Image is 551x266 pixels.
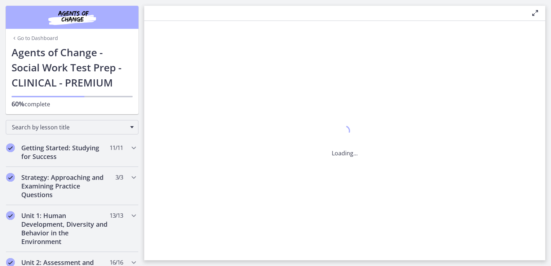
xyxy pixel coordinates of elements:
[21,211,109,246] h2: Unit 1: Human Development, Diversity and Behavior in the Environment
[332,149,358,158] p: Loading...
[6,120,138,134] div: Search by lesson title
[110,143,123,152] span: 11 / 11
[6,211,15,220] i: Completed
[12,45,133,90] h1: Agents of Change - Social Work Test Prep - CLINICAL - PREMIUM
[12,123,127,131] span: Search by lesson title
[21,173,109,199] h2: Strategy: Approaching and Examining Practice Questions
[29,9,115,26] img: Agents of Change Social Work Test Prep
[12,99,25,108] span: 60%
[6,173,15,182] i: Completed
[115,173,123,182] span: 3 / 3
[110,211,123,220] span: 13 / 13
[6,143,15,152] i: Completed
[12,35,58,42] a: Go to Dashboard
[332,124,358,140] div: 1
[21,143,109,161] h2: Getting Started: Studying for Success
[12,99,133,108] p: complete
